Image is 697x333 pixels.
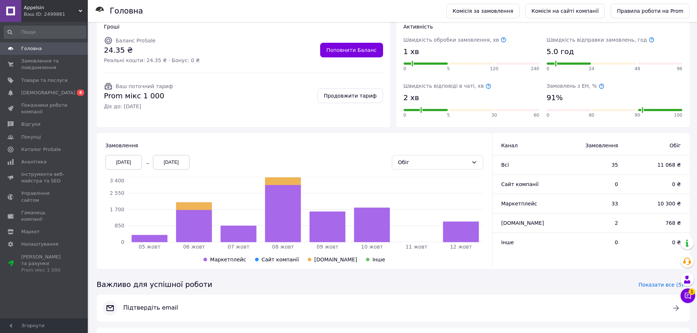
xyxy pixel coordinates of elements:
span: Швидкість обробки замовлення, хв [404,37,507,43]
span: Всi [501,162,509,168]
span: 0 [567,239,618,246]
tspan: 08 жовт [272,244,294,250]
span: Каталог ProSale [21,146,61,153]
span: Налаштування [21,241,59,247]
span: 0 [547,112,550,118]
a: Комісія на сайті компанії [525,4,605,18]
span: [DOMAIN_NAME] [501,220,544,226]
span: Швидкість відправки замовлень, год [547,37,655,43]
tspan: 09 жовт [316,244,338,250]
a: Поповнити Баланс [320,43,383,57]
span: 60 [533,112,539,118]
span: Інструменти веб-майстра та SEO [21,171,68,184]
span: Управління сайтом [21,190,68,203]
span: Відгуки [21,121,40,128]
span: 240 [531,66,539,72]
span: Обіг [633,142,681,149]
span: 33 [567,200,618,207]
span: 90 [634,112,640,118]
div: [DATE] [153,155,190,170]
span: Важливо для успішної роботи [97,279,212,290]
span: 0 [567,181,618,188]
span: Замовлення та повідомлення [21,58,68,71]
span: 24 [589,66,594,72]
tspan: 0 [121,239,124,245]
span: 91% [547,92,563,103]
span: Баланс ProSale [116,38,155,43]
span: 24.35 ₴ [104,45,200,56]
a: Правила роботи на Prom [611,4,690,18]
span: [DEMOGRAPHIC_DATA] [21,90,75,96]
span: Гроші [104,24,120,30]
span: Реальні кошти: 24.35 ₴ · Бонус: 0 ₴ [104,57,200,64]
span: 2 [567,219,618,227]
span: Ваш поточний тариф [116,83,173,89]
button: Підтвердіть email [97,295,690,322]
span: Замовлень з ЕН, % [547,83,604,89]
span: Показати все (5) [638,281,683,288]
span: Appelsin [24,4,79,11]
tspan: 1 700 [110,207,124,212]
span: Активність [404,24,433,30]
tspan: 11 жовт [405,244,427,250]
span: 120 [490,66,498,72]
tspan: 3 400 [110,178,124,183]
span: Prom мікс 1 000 [104,91,173,101]
span: [PERSON_NAME] та рахунки [21,254,68,274]
span: 10 300 ₴ [633,200,681,207]
tspan: 2 550 [110,190,124,196]
span: Покупці [21,134,41,140]
span: Канал [501,143,518,148]
span: 4 [77,90,84,96]
span: 30 [491,112,497,118]
span: 5 [447,66,450,72]
span: Інше [372,257,385,262]
span: 0 ₴ [633,239,681,246]
span: Маркетплейс [501,201,537,207]
tspan: 07 жовт [228,244,250,250]
span: 35 [567,161,618,169]
h1: Головна [110,7,143,15]
tspan: 12 жовт [450,244,472,250]
span: 1 [689,288,695,295]
span: Сайт компанії [262,257,299,262]
input: Пошук [4,26,86,39]
span: 48 [634,66,640,72]
span: Товари та послуги [21,77,68,84]
span: Маркет [21,228,40,235]
tspan: 06 жовт [183,244,205,250]
div: Ваш ID: 2499881 [24,11,88,18]
span: 5.0 год [547,46,574,57]
tspan: 05 жовт [139,244,161,250]
span: Гаманець компанії [21,209,68,223]
span: 0 ₴ [633,181,681,188]
span: Замовлення [105,143,138,148]
span: Інше [501,239,514,245]
div: Обіг [398,158,468,166]
span: Сайт компанії [501,181,539,187]
tspan: 10 жовт [361,244,383,250]
span: 100 [674,112,682,118]
span: [DOMAIN_NAME] [314,257,357,262]
span: 11 068 ₴ [633,161,681,169]
a: Продовжити тариф [318,88,383,103]
span: 0 [404,66,406,72]
tspan: 850 [115,223,124,228]
span: Головна [21,45,42,52]
span: Замовлення [567,142,618,149]
div: [DATE] [105,155,142,170]
span: 0 [404,112,406,118]
span: Маркетплейс [210,257,246,262]
span: 1 хв [404,46,419,57]
span: 2 хв [404,92,419,103]
span: Аналітика [21,159,46,165]
span: Показники роботи компанії [21,102,68,115]
span: 80 [589,112,594,118]
span: 5 [447,112,450,118]
a: Комісія за замовлення [446,4,520,18]
span: 96 [677,66,682,72]
span: Швидкість відповіді в чаті, хв [404,83,491,89]
span: Діє до: [DATE] [104,103,173,110]
button: Чат з покупцем1 [681,288,695,303]
span: 768 ₴ [633,219,681,227]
